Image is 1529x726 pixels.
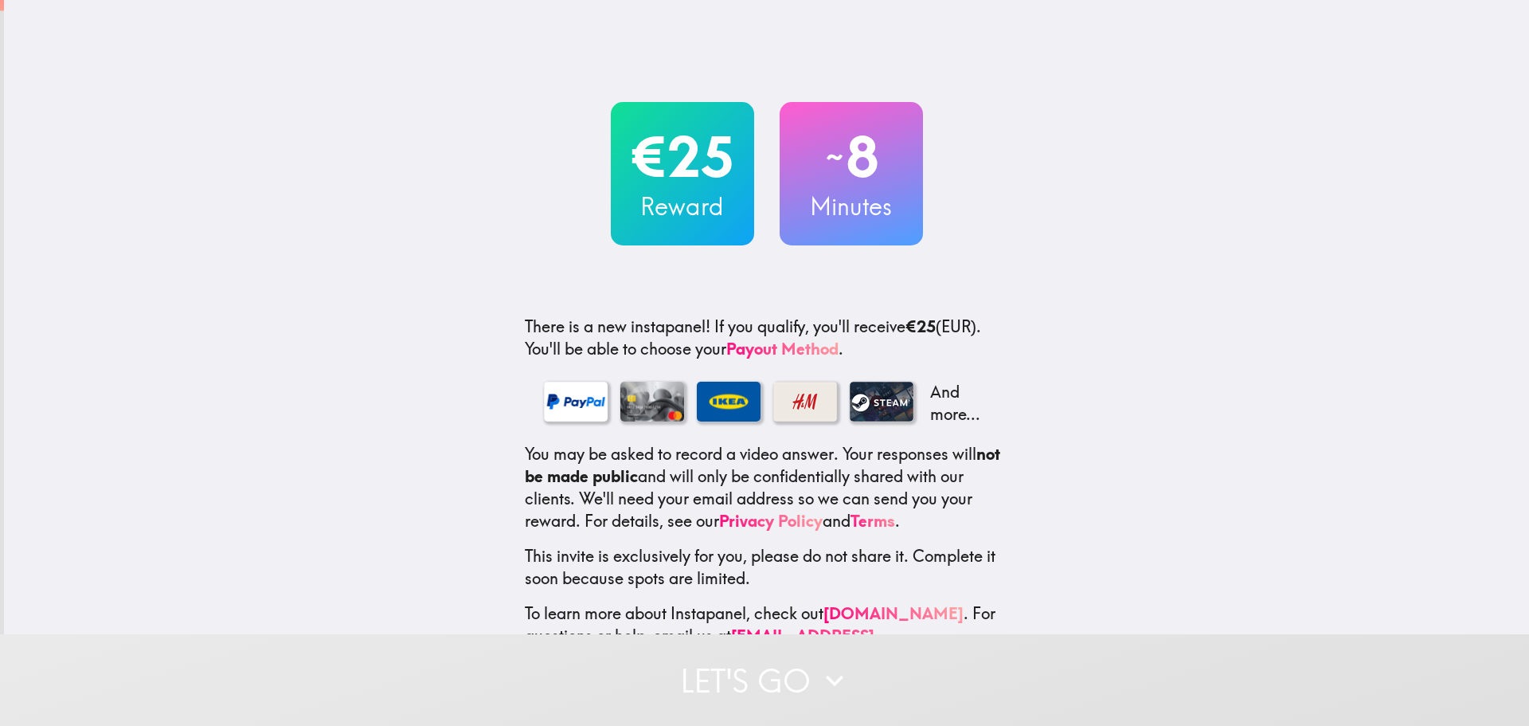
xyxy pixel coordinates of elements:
span: There is a new instapanel! [525,316,710,336]
h2: 8 [780,124,923,190]
h3: Reward [611,190,754,223]
a: [DOMAIN_NAME] [823,603,964,623]
p: To learn more about Instapanel, check out . For questions or help, email us at . [525,602,1009,669]
span: ~ [823,133,846,181]
p: And more... [926,381,990,426]
h3: Minutes [780,190,923,223]
a: Payout Method [726,339,839,359]
h2: €25 [611,124,754,190]
p: If you qualify, you'll receive (EUR) . You'll be able to choose your . [525,316,1009,360]
b: not be made public [525,444,1000,486]
b: €25 [905,316,936,336]
a: Terms [851,511,895,531]
p: You may be asked to record a video answer. Your responses will and will only be confidentially sh... [525,443,1009,532]
p: This invite is exclusively for you, please do not share it. Complete it soon because spots are li... [525,545,1009,590]
a: Privacy Policy [719,511,823,531]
